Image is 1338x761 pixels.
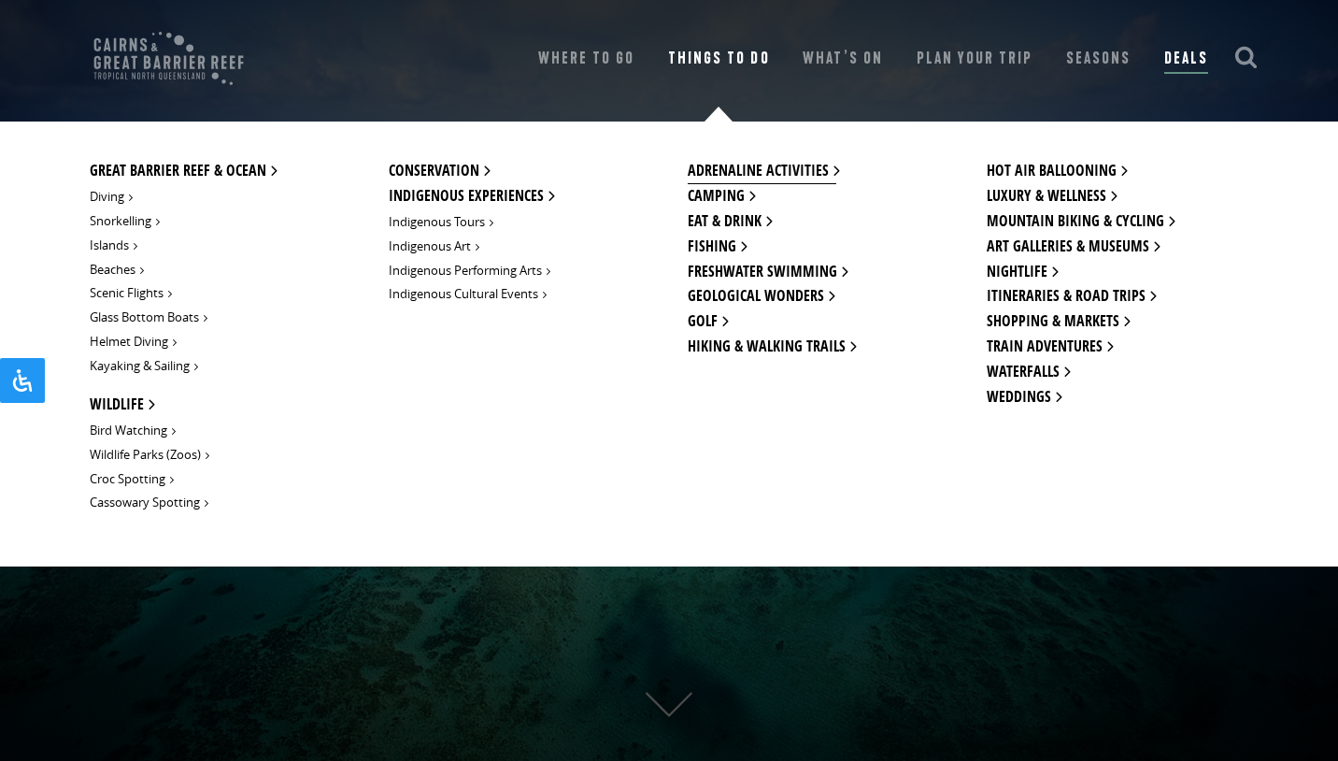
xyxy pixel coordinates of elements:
a: Seasons [1066,46,1131,72]
a: Scenic Flights [90,283,168,304]
a: Hot Air Ballooning [987,159,1124,184]
a: Croc Spotting [90,469,170,490]
a: Golf [688,309,725,335]
a: Where To Go [538,46,634,72]
a: Train Adventures [987,335,1110,360]
a: Snorkelling [90,211,156,232]
a: Eat & Drink [688,209,769,235]
a: Waterfalls [987,360,1067,385]
a: Deals [1164,46,1208,74]
a: Freshwater Swimming [688,260,845,285]
a: Wildlife [90,393,151,418]
a: Itineraries & Road Trips [987,284,1153,309]
svg: Open Accessibility Panel [11,369,34,392]
a: Helmet Diving [90,332,173,352]
a: Luxury & wellness [987,184,1114,209]
a: Great Barrier Reef & Ocean [90,159,274,184]
a: Glass Bottom Boats [90,308,204,328]
a: Hiking & Walking Trails [688,335,853,360]
a: Art Galleries & Museums [987,235,1157,260]
a: Wildlife Parks (Zoos) [90,445,206,466]
a: Indigenous Cultural Events [389,284,543,305]
a: Islands [90,236,134,256]
a: Diving [90,187,129,208]
a: Camping [688,184,752,209]
a: Indigenous Performing Arts [389,261,547,281]
a: Shopping & Markets [987,309,1127,335]
a: Indigenous Experiences [389,184,551,209]
a: Mountain Biking & Cycling [987,209,1172,235]
a: Things To Do [668,46,769,72]
a: Adrenaline Activities [688,159,836,184]
a: Plan Your Trip [917,46,1033,72]
img: CGBR-TNQ_dual-logo.svg [80,19,257,98]
a: Weddings [987,385,1059,410]
a: Indigenous Tours [389,212,490,233]
a: Geological Wonders [688,284,832,309]
a: Kayaking & Sailing [90,356,194,377]
a: Conservation [389,159,487,184]
a: Fishing [688,235,744,260]
a: Bird Watching [90,421,172,441]
a: Indigenous Art [389,237,476,257]
a: Beaches [90,260,140,280]
a: Nightlife [987,260,1055,285]
a: Cassowary Spotting [90,493,205,513]
a: What’s On [803,46,882,72]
